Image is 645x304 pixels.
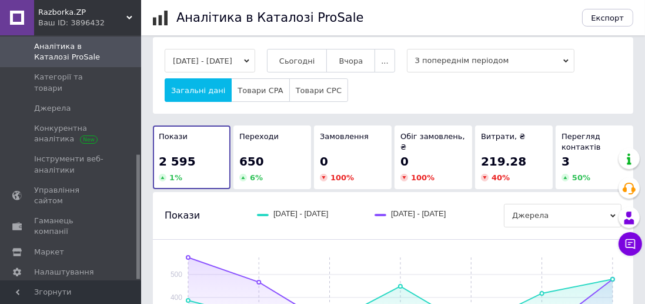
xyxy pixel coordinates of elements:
span: 40 % [492,173,510,182]
span: Джерела [504,204,621,227]
button: [DATE] - [DATE] [165,49,255,72]
span: Експорт [591,14,624,22]
button: Вчора [326,49,375,72]
span: 219.28 [481,154,526,168]
span: Товари CPC [296,86,342,95]
span: 0 [400,154,409,168]
span: Управління сайтом [34,185,109,206]
span: Покази [159,132,188,141]
span: Налаштування [34,267,94,277]
div: Ваш ID: 3896432 [38,18,141,28]
button: Чат з покупцем [619,232,642,256]
button: Загальні дані [165,78,232,102]
span: Маркет [34,247,64,257]
span: Замовлення [320,132,369,141]
span: 100 % [330,173,354,182]
span: Категорії та товари [34,72,109,93]
span: Сьогодні [279,57,315,65]
button: Сьогодні [267,49,327,72]
span: Перегляд контактів [562,132,601,151]
span: 1 % [169,173,182,182]
span: 100 % [411,173,435,182]
span: Конкурентна аналітика [34,123,109,144]
span: З попереднім періодом [407,49,574,72]
span: Джерела [34,103,71,114]
span: 6 % [250,173,263,182]
span: Вчора [339,57,363,65]
span: Гаманець компанії [34,216,109,237]
button: ... [375,49,395,72]
span: 0 [320,154,328,168]
text: 400 [171,293,182,302]
button: Товари CPC [289,78,348,102]
span: Товари CPA [238,86,283,95]
span: Інструменти веб-аналітики [34,154,109,175]
span: Аналітика в Каталозі ProSale [34,41,109,62]
button: Товари CPA [231,78,289,102]
span: 50 % [572,173,590,182]
span: Обіг замовлень, ₴ [400,132,465,151]
text: 500 [171,270,182,279]
span: 2 595 [159,154,196,168]
span: 650 [239,154,264,168]
span: Покази [165,209,200,222]
span: ... [381,57,388,65]
h1: Аналітика в Каталозі ProSale [176,11,363,25]
span: Razborka.ZP [38,7,126,18]
span: Витрати, ₴ [481,132,526,141]
span: Переходи [239,132,279,141]
span: 3 [562,154,570,168]
span: Загальні дані [171,86,225,95]
button: Експорт [582,9,634,27]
